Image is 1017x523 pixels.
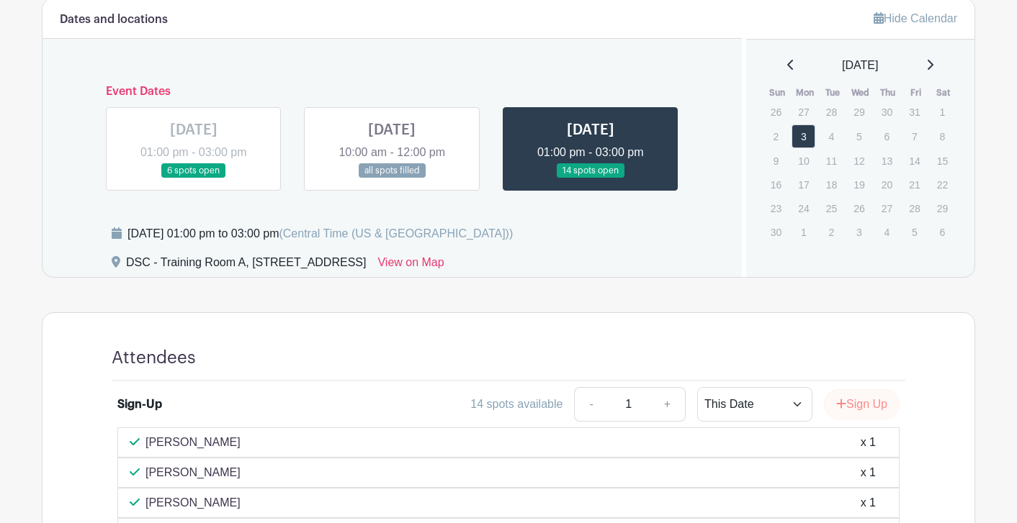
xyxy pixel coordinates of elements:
[931,150,954,172] p: 15
[792,124,815,148] a: 3
[112,347,196,368] h4: Attendees
[847,150,871,172] p: 12
[764,125,788,147] p: 2
[792,150,815,172] p: 10
[145,434,241,451] p: [PERSON_NAME]
[875,125,899,147] p: 6
[875,101,899,123] p: 30
[145,494,241,511] p: [PERSON_NAME]
[470,396,563,413] div: 14 spots available
[931,221,954,243] p: 6
[574,387,607,422] a: -
[60,13,168,27] h6: Dates and locations
[94,85,690,99] h6: Event Dates
[127,225,513,242] div: [DATE] 01:00 pm to 03:00 pm
[847,221,871,243] p: 3
[820,173,843,196] p: 18
[820,150,843,172] p: 11
[861,494,876,511] div: x 1
[145,464,241,481] p: [PERSON_NAME]
[792,221,815,243] p: 1
[875,197,899,219] p: 27
[117,396,162,413] div: Sign-Up
[930,86,958,100] th: Sat
[764,150,788,172] p: 9
[764,197,788,219] p: 23
[764,173,788,196] p: 16
[931,173,954,196] p: 22
[875,150,899,172] p: 13
[792,173,815,196] p: 17
[820,221,843,243] p: 2
[902,221,926,243] p: 5
[847,173,871,196] p: 19
[902,101,926,123] p: 31
[764,221,788,243] p: 30
[861,464,876,481] div: x 1
[763,86,792,100] th: Sun
[820,101,843,123] p: 28
[377,254,444,277] a: View on Map
[931,197,954,219] p: 29
[792,197,815,219] p: 24
[847,101,871,123] p: 29
[874,12,957,24] a: Hide Calendar
[847,197,871,219] p: 26
[875,221,899,243] p: 4
[931,101,954,123] p: 1
[875,173,899,196] p: 20
[792,101,815,123] p: 27
[902,86,930,100] th: Fri
[902,150,926,172] p: 14
[874,86,902,100] th: Thu
[819,86,847,100] th: Tue
[902,125,926,147] p: 7
[820,197,843,219] p: 25
[279,227,513,240] span: (Central Time (US & [GEOGRAPHIC_DATA]))
[846,86,874,100] th: Wed
[650,387,686,422] a: +
[126,254,366,277] div: DSC - Training Room A, [STREET_ADDRESS]
[764,101,788,123] p: 26
[824,389,900,419] button: Sign Up
[820,125,843,147] p: 4
[931,125,954,147] p: 8
[902,173,926,196] p: 21
[791,86,819,100] th: Mon
[861,434,876,451] div: x 1
[902,197,926,219] p: 28
[842,57,878,74] span: [DATE]
[847,125,871,147] p: 5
